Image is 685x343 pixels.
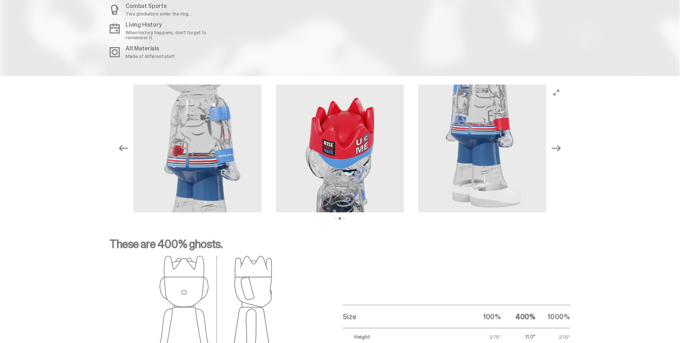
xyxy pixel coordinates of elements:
button: View slide 1 [334,217,337,220]
img: John_Cena_Media_Gallery_5.png [418,85,546,213]
th: 1000% [535,305,570,328]
th: 100% [466,305,501,328]
button: View slide 3 [343,217,345,220]
img: John_Cena_Media_Gallery_4.png [276,85,404,213]
p: These are 400% ghosts. [110,238,570,256]
p: Alt Materials [125,46,175,51]
th: 400% [501,305,535,328]
p: When history happens, don't forget to remember it. [125,30,220,40]
button: View slide 2 [339,217,341,220]
p: Combat Sports [125,3,192,9]
p: Two gladiators enter the ring... [125,11,192,16]
button: Next [548,141,564,157]
button: Previous [115,141,131,157]
p: Made of different stuff [125,54,175,59]
th: Size [343,305,466,328]
p: Living History [125,22,220,28]
img: John_Cena_Media_Gallery_6.png [133,85,261,213]
button: View full-screen [552,88,561,97]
